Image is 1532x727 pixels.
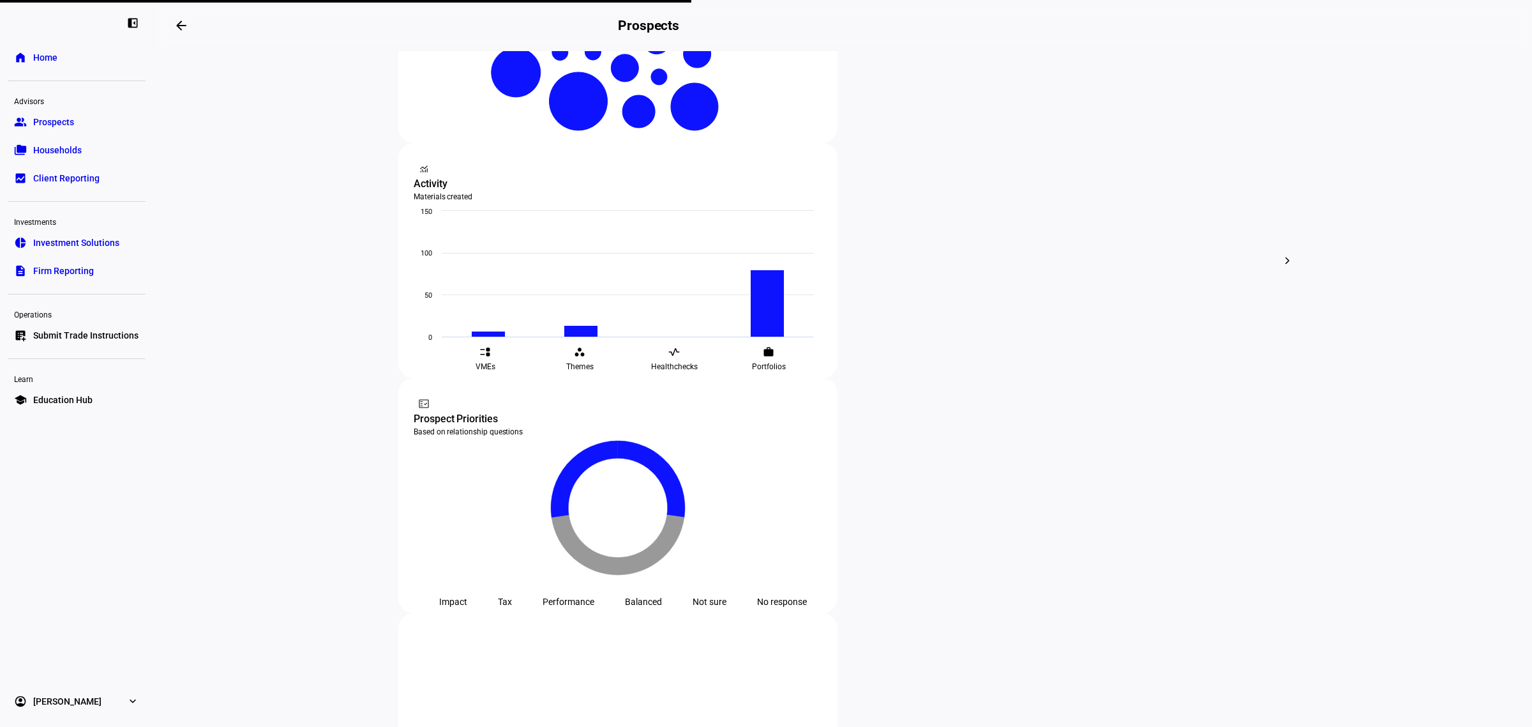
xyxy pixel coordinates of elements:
[33,264,94,277] span: Firm Reporting
[424,291,432,300] text: 50
[421,249,432,257] text: 100
[757,597,807,607] div: No response
[33,172,100,185] span: Client Reporting
[14,695,27,708] eth-mat-symbol: account_circle
[126,17,139,29] eth-mat-symbol: left_panel_close
[33,116,74,128] span: Prospects
[693,597,726,607] div: Not sure
[8,305,146,323] div: Operations
[33,51,57,64] span: Home
[33,329,139,342] span: Submit Trade Instructions
[14,144,27,157] eth-mat-symbol: folder_copy
[752,362,786,372] span: Portfolios
[33,695,101,708] span: [PERSON_NAME]
[428,333,432,342] text: 0
[414,192,822,202] div: Materials created
[126,695,139,708] eth-mat-symbol: expand_more
[14,236,27,249] eth-mat-symbol: pie_chart
[668,346,680,358] eth-mat-symbol: vital_signs
[33,236,119,249] span: Investment Solutions
[414,176,822,192] div: Activity
[618,18,679,33] h2: Prospects
[8,165,146,191] a: bid_landscapeClient Reporting
[14,116,27,128] eth-mat-symbol: group
[14,394,27,406] eth-mat-symbol: school
[476,362,495,372] span: VMEs
[174,18,189,33] mat-icon: arrow_backwards
[8,369,146,387] div: Learn
[14,264,27,277] eth-mat-symbol: description
[417,397,430,410] mat-icon: fact_check
[8,109,146,135] a: groupProspects
[414,427,822,437] div: Based on relationship questions
[14,329,27,342] eth-mat-symbol: list_alt_add
[14,172,27,185] eth-mat-symbol: bid_landscape
[574,346,585,358] eth-mat-symbol: workspaces
[498,597,512,607] div: Tax
[417,162,430,175] mat-icon: monitoring
[8,137,146,163] a: folder_copyHouseholds
[33,144,82,157] span: Households
[763,346,774,358] eth-mat-symbol: work
[8,91,146,109] div: Advisors
[421,208,432,216] text: 150
[566,362,594,372] span: Themes
[33,394,93,406] span: Education Hub
[479,346,491,358] eth-mat-symbol: event_list
[543,597,594,607] div: Performance
[8,258,146,284] a: descriptionFirm Reporting
[625,597,662,607] div: Balanced
[414,411,822,427] div: Prospect Priorities
[8,212,146,230] div: Investments
[8,230,146,256] a: pie_chartInvestment Solutions
[1280,253,1295,268] mat-icon: chevron_right
[651,362,698,372] span: Healthchecks
[8,45,146,70] a: homeHome
[14,51,27,64] eth-mat-symbol: home
[439,597,467,607] div: Impact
